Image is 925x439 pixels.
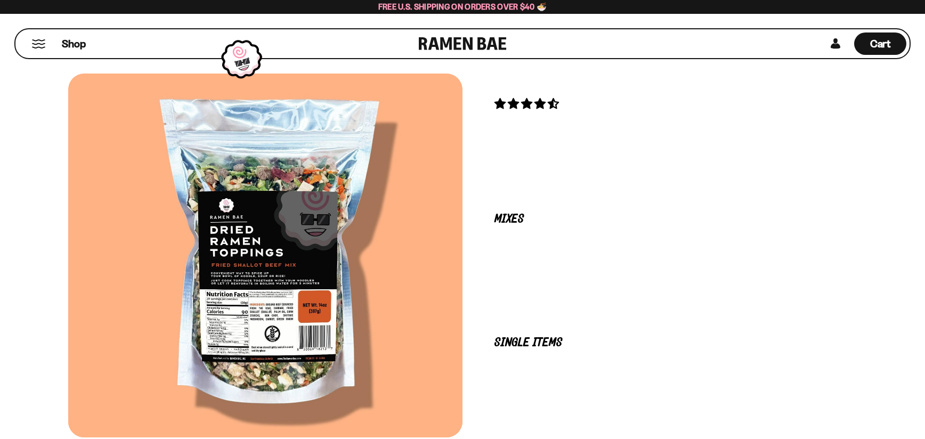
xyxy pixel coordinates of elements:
a: Shop [62,32,86,55]
span: Cart [870,37,891,50]
span: 4.62 stars [494,97,561,110]
p: Single Items [494,338,825,348]
span: Shop [62,37,86,51]
button: Mobile Menu Trigger [31,39,46,48]
span: Free U.S. Shipping on Orders over $40 🍜 [378,2,547,12]
a: Cart [854,29,906,58]
p: Mixes [494,214,825,224]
